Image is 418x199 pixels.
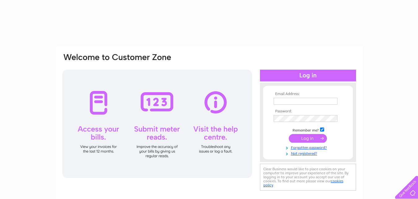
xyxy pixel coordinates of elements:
[274,144,344,150] a: Forgotten password?
[263,179,343,187] a: cookies policy
[260,164,356,191] div: Clear Business would like to place cookies on your computer to improve your experience of the sit...
[289,134,327,143] input: Submit
[272,109,344,114] th: Password:
[272,127,344,133] td: Remember me?
[274,150,344,156] a: Not registered?
[272,92,344,96] th: Email Address:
